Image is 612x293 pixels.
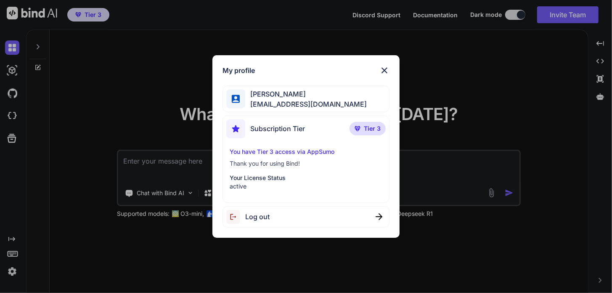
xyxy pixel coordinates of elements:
[230,174,382,182] p: Your License Status
[376,213,382,220] img: close
[379,65,389,75] img: close
[245,212,270,222] span: Log out
[230,182,382,191] p: active
[232,95,240,103] img: profile
[364,124,381,133] span: Tier 3
[230,159,382,168] p: Thank you for using Bind!
[250,124,305,134] span: Subscription Tier
[245,99,367,109] span: [EMAIL_ADDRESS][DOMAIN_NAME]
[226,119,245,138] img: subscription
[223,65,255,75] h1: My profile
[230,148,382,156] p: You have Tier 3 access via AppSumo
[245,89,367,99] span: [PERSON_NAME]
[226,210,245,224] img: logout
[355,126,360,131] img: premium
